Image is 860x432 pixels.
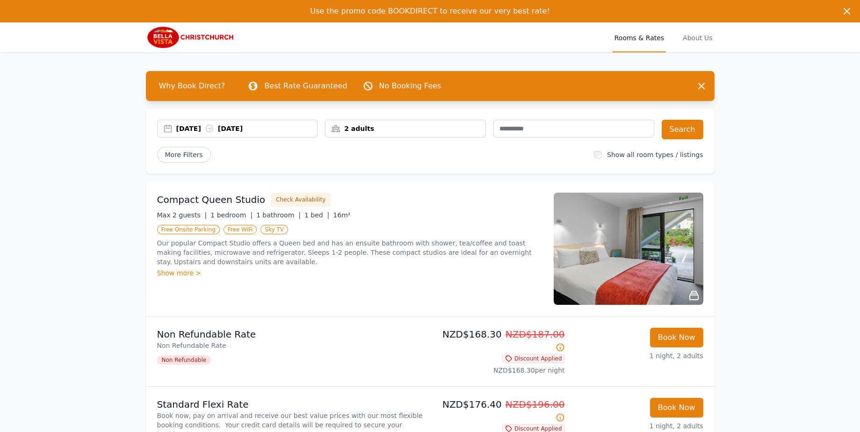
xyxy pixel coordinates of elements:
[157,238,542,266] p: Our popular Compact Studio offers a Queen bed and has an ensuite bathroom with shower, tea/coffee...
[157,193,266,206] h3: Compact Queen Studio
[157,147,211,163] span: More Filters
[304,211,329,219] span: 1 bed |
[325,124,485,133] div: 2 adults
[256,211,301,219] span: 1 bathroom |
[157,398,426,411] p: Standard Flexi Rate
[650,398,703,418] button: Book Now
[502,354,565,363] span: Discount Applied
[157,268,542,278] div: Show more >
[662,120,703,139] button: Search
[146,26,236,49] img: Bella Vista Christchurch
[650,328,703,347] button: Book Now
[152,77,233,95] span: Why Book Direct?
[506,399,565,410] span: NZD$196.00
[157,211,207,219] span: Max 2 guests |
[157,341,426,350] p: Non Refundable Rate
[157,355,211,365] span: Non Refundable
[264,80,347,92] p: Best Rate Guaranteed
[434,366,565,375] p: NZD$168.30 per night
[157,328,426,341] p: Non Refundable Rate
[681,22,714,52] a: About Us
[333,211,350,219] span: 16m²
[224,225,257,234] span: Free WiFi
[506,329,565,340] span: NZD$187.00
[572,421,703,431] p: 1 night, 2 adults
[434,328,565,354] p: NZD$168.30
[613,22,666,52] a: Rooms & Rates
[271,193,331,207] button: Check Availability
[572,351,703,360] p: 1 night, 2 adults
[176,124,318,133] div: [DATE] [DATE]
[260,225,288,234] span: Sky TV
[607,151,703,158] label: Show all room types / listings
[379,80,441,92] p: No Booking Fees
[310,7,550,15] span: Use the promo code BOOKDIRECT to receive our very best rate!
[434,398,565,424] p: NZD$176.40
[157,225,220,234] span: Free Onsite Parking
[210,211,253,219] span: 1 bedroom |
